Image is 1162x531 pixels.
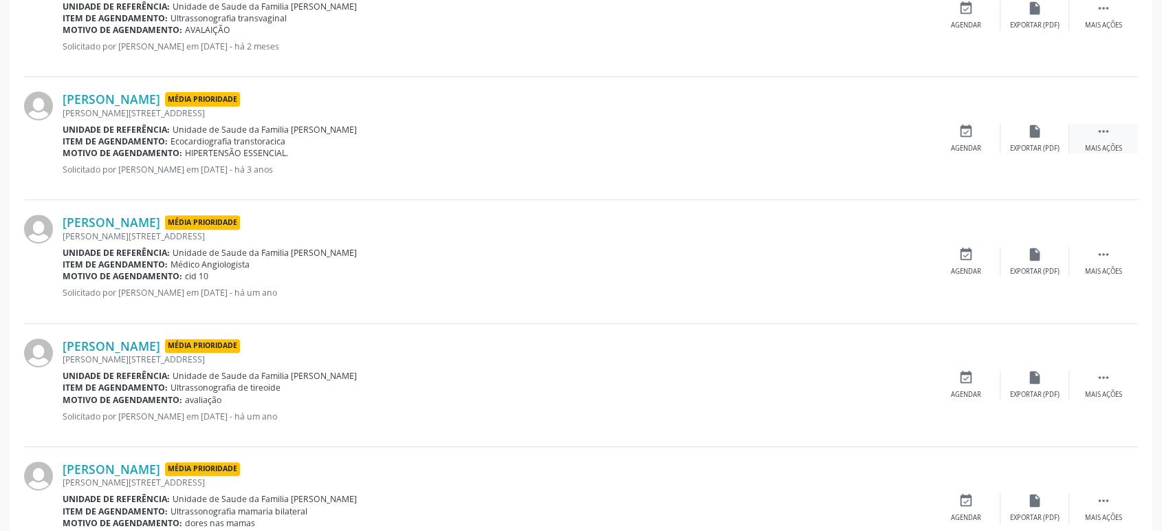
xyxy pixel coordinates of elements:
b: Item de agendamento: [63,12,168,24]
span: AVALAIÇÃO [185,24,230,36]
div: Mais ações [1085,390,1122,400]
b: Motivo de agendamento: [63,24,182,36]
b: Unidade de referência: [63,493,170,505]
b: Item de agendamento: [63,382,168,393]
span: Média Prioridade [165,462,240,477]
i: insert_drive_file [1027,1,1042,16]
a: [PERSON_NAME] [63,215,160,230]
img: img [24,462,53,490]
span: Unidade de Saude da Familia [PERSON_NAME] [173,1,357,12]
b: Unidade de referência: [63,247,170,259]
div: Agendar [951,21,981,30]
span: Média Prioridade [165,92,240,107]
div: Mais ações [1085,267,1122,277]
span: Média Prioridade [165,339,240,354]
i:  [1096,1,1111,16]
div: Mais ações [1085,21,1122,30]
img: img [24,215,53,243]
span: Médico Angiologista [171,259,250,270]
span: avaliação [185,394,221,406]
b: Unidade de referência: [63,124,170,136]
i: insert_drive_file [1027,124,1042,139]
a: [PERSON_NAME] [63,462,160,477]
div: Agendar [951,513,981,523]
div: Exportar (PDF) [1010,144,1060,153]
div: Exportar (PDF) [1010,267,1060,277]
div: Agendar [951,390,981,400]
i: event_available [958,124,974,139]
div: Mais ações [1085,513,1122,523]
b: Item de agendamento: [63,136,168,147]
span: Unidade de Saude da Familia [PERSON_NAME] [173,493,357,505]
i:  [1096,124,1111,139]
span: Unidade de Saude da Familia [PERSON_NAME] [173,370,357,382]
i: event_available [958,1,974,16]
p: Solicitado por [PERSON_NAME] em [DATE] - há um ano [63,411,932,422]
i:  [1096,370,1111,385]
a: [PERSON_NAME] [63,338,160,354]
p: Solicitado por [PERSON_NAME] em [DATE] - há 3 anos [63,164,932,175]
img: img [24,91,53,120]
span: Unidade de Saude da Familia [PERSON_NAME] [173,124,357,136]
div: Exportar (PDF) [1010,390,1060,400]
b: Item de agendamento: [63,506,168,517]
i: insert_drive_file [1027,370,1042,385]
p: Solicitado por [PERSON_NAME] em [DATE] - há 2 meses [63,41,932,52]
div: [PERSON_NAME][STREET_ADDRESS] [63,477,932,488]
b: Motivo de agendamento: [63,270,182,282]
span: dores nas mamas [185,517,255,529]
i: event_available [958,370,974,385]
i:  [1096,247,1111,262]
span: cid 10 [185,270,208,282]
div: Exportar (PDF) [1010,513,1060,523]
span: Ultrassonografia mamaria bilateral [171,506,307,517]
b: Item de agendamento: [63,259,168,270]
div: [PERSON_NAME][STREET_ADDRESS] [63,107,932,119]
span: HIPERTENSÃO ESSENCIAL. [185,147,288,159]
p: Solicitado por [PERSON_NAME] em [DATE] - há um ano [63,287,932,299]
div: Exportar (PDF) [1010,21,1060,30]
b: Motivo de agendamento: [63,147,182,159]
i:  [1096,493,1111,508]
div: [PERSON_NAME][STREET_ADDRESS] [63,354,932,365]
a: [PERSON_NAME] [63,91,160,107]
img: img [24,338,53,367]
i: event_available [958,247,974,262]
div: Agendar [951,267,981,277]
span: Ultrassonografia de tireoide [171,382,281,393]
b: Unidade de referência: [63,1,170,12]
span: Unidade de Saude da Familia [PERSON_NAME] [173,247,357,259]
b: Motivo de agendamento: [63,394,182,406]
b: Unidade de referência: [63,370,170,382]
i: insert_drive_file [1027,493,1042,508]
span: Ultrassonografia transvaginal [171,12,287,24]
i: insert_drive_file [1027,247,1042,262]
span: Média Prioridade [165,215,240,230]
div: [PERSON_NAME][STREET_ADDRESS] [63,230,932,242]
i: event_available [958,493,974,508]
b: Motivo de agendamento: [63,517,182,529]
div: Agendar [951,144,981,153]
div: Mais ações [1085,144,1122,153]
span: Ecocardiografia transtoracica [171,136,285,147]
